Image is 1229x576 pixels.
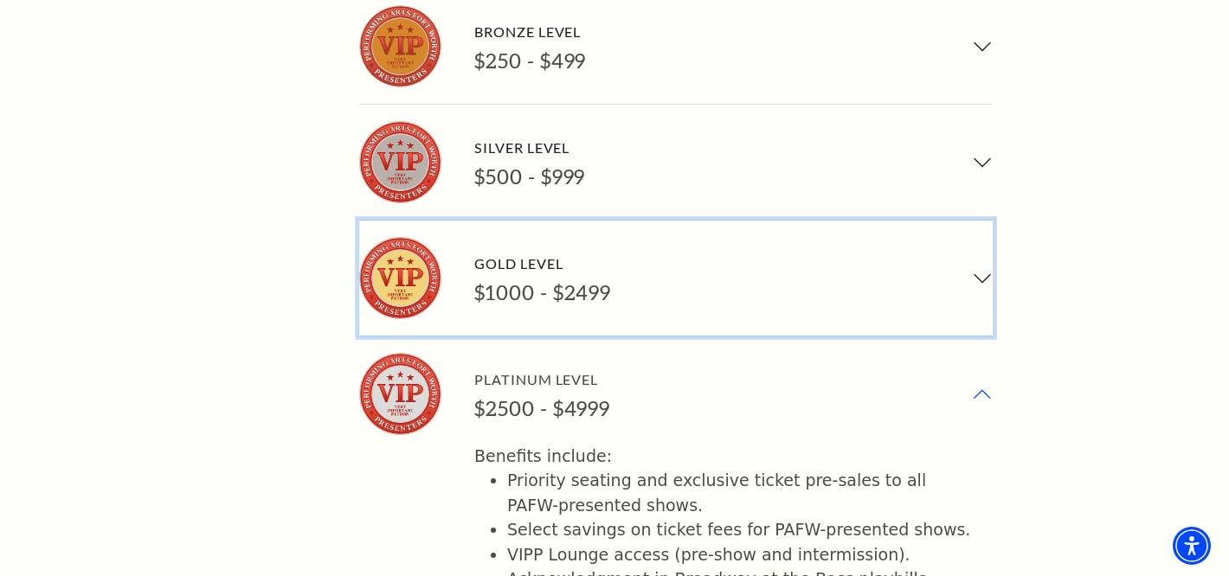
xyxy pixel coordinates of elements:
img: Silver Level [359,121,441,203]
li: Priority seating and exclusive ticket pre-sales to all PAFW-presented shows. [507,468,972,517]
img: Platinum Level [359,353,441,435]
li: VIPP Lounge access (pre-show and intermission). [507,542,972,567]
div: $500 - $999 [474,164,585,189]
div: Gold Level [474,252,611,275]
div: Silver Level [474,136,585,159]
li: Select savings on ticket fees for PAFW-presented shows. [507,517,972,542]
div: $1000 - $2499 [474,280,611,305]
div: $2500 - $4999 [474,396,610,421]
div: Platinum Level [474,368,610,391]
button: Silver Level Silver Level $500 - $999 [359,105,993,220]
div: $250 - $499 [474,48,586,74]
button: Platinum Level Platinum Level $2500 - $4999 [359,336,993,451]
button: Gold Level Gold Level $1000 - $2499 [359,221,993,336]
div: Bronze Level [474,20,586,43]
div: Accessibility Menu [1173,527,1211,565]
img: Gold Level [359,237,441,319]
img: Bronze Level [359,5,441,87]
